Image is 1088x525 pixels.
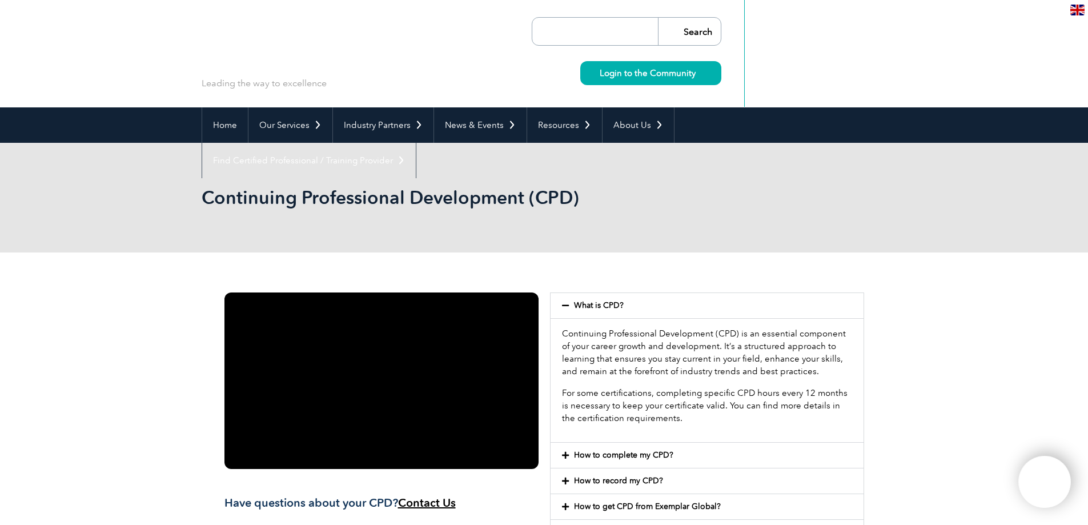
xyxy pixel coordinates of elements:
img: en [1070,5,1085,15]
p: Continuing Professional Development (CPD) is an essential component of your career growth and dev... [562,327,852,378]
a: How to complete my CPD? [574,450,673,460]
div: What is CPD? [551,293,864,318]
a: How to get CPD from Exemplar Global? [574,502,721,511]
a: Contact Us [398,496,456,510]
a: Our Services [248,107,332,143]
h3: Have questions about your CPD? [224,496,539,510]
a: Resources [527,107,602,143]
input: Search [658,18,721,45]
a: About Us [603,107,674,143]
img: svg+xml;nitro-empty-id=MTY0ODoxMTY=-1;base64,PHN2ZyB2aWV3Qm94PSIwIDAgNDAwIDQwMCIgd2lkdGg9IjQwMCIg... [1030,468,1059,496]
h2: Continuing Professional Development (CPD) [202,189,681,207]
a: Find Certified Professional / Training Provider [202,143,416,178]
div: What is CPD? [551,318,864,442]
a: Login to the Community [580,61,721,85]
a: Home [202,107,248,143]
p: Leading the way to excellence [202,77,327,90]
div: How to complete my CPD? [551,443,864,468]
a: What is CPD? [574,300,624,310]
img: svg+xml;nitro-empty-id=MzYyOjIyMw==-1;base64,PHN2ZyB2aWV3Qm94PSIwIDAgMTEgMTEiIHdpZHRoPSIxMSIgaGVp... [696,70,702,76]
a: How to record my CPD? [574,476,663,486]
div: How to get CPD from Exemplar Global? [551,494,864,519]
div: How to record my CPD? [551,468,864,494]
p: For some certifications, completing specific CPD hours every 12 months is necessary to keep your ... [562,387,852,424]
a: News & Events [434,107,527,143]
a: Industry Partners [333,107,433,143]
